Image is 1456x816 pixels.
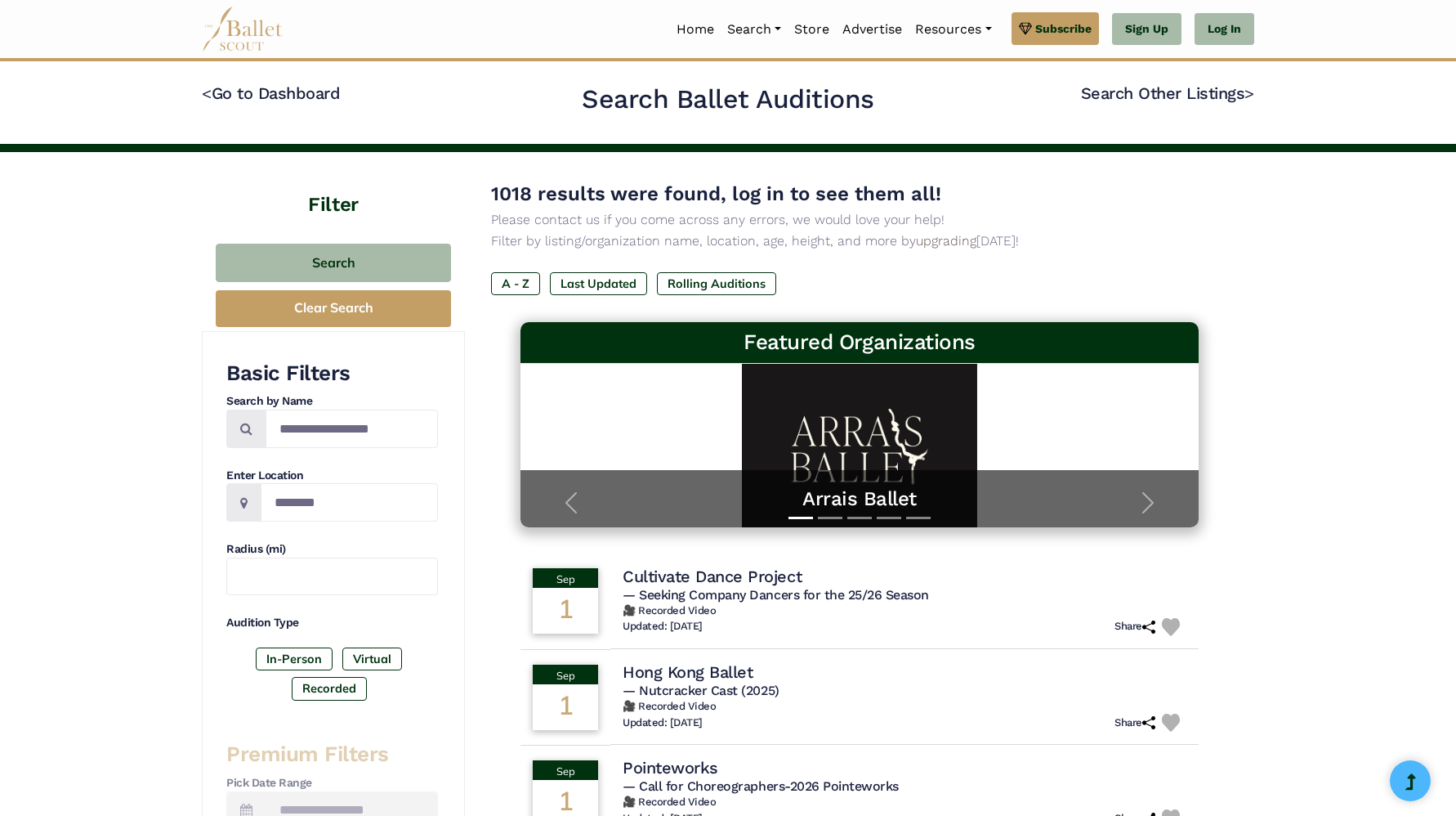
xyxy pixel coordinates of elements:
[877,509,901,527] button: Slide 4
[582,83,874,117] h2: Search Ballet Auditions
[818,509,842,527] button: Slide 2
[1112,13,1181,46] a: Sign Up
[202,152,465,219] h4: Filter
[533,684,598,730] div: 1
[534,329,1186,356] h3: Featured Organizations
[266,410,438,448] input: Search by names...
[909,12,998,47] a: Resources
[1244,83,1254,103] code: >
[1195,13,1254,46] a: Log In
[226,468,438,484] h4: Enter Location
[216,244,451,282] button: Search
[226,393,438,410] h4: Search by Name
[226,615,438,631] h4: Audition Type
[491,231,1228,252] p: Filter by listing/organization name, location, age, height, and more by [DATE]!
[533,760,598,780] div: Sep
[226,741,438,769] h3: Premium Filters
[226,360,438,388] h3: Basic Filters
[623,757,718,778] h4: Pointeworks
[836,12,909,47] a: Advertise
[292,677,367,700] label: Recorded
[623,778,899,794] span: — Call for Choreographers-2026 Pointeworks
[788,12,836,47] a: Store
[202,83,340,103] a: <Go to Dashboard
[550,272,647,295] label: Last Updated
[623,796,1186,809] h6: 🎥 Recorded Video
[491,182,941,205] span: 1018 results were found, log in to see them all!
[916,233,976,249] a: upgrading
[491,209,1228,231] p: Please contact us if you come across any errors, we would love your help!
[1012,12,1099,45] a: Subscribe
[533,665,598,684] div: Sep
[906,509,931,527] button: Slide 5
[216,290,451,327] button: Clear Search
[721,12,788,47] a: Search
[533,588,598,634] div: 1
[537,486,1182,512] a: Arrais Ballet
[623,587,929,603] span: — Seeking Company Dancers for the 25/26 Season
[1114,716,1155,730] h6: Share
[788,509,813,527] button: Slide 1
[623,620,703,634] h6: Updated: [DATE]
[623,683,779,698] span: — Nutcracker Cast (2025)
[226,775,438,791] h4: Pick Date Range
[261,483,438,522] input: Location
[670,12,721,47] a: Home
[202,83,212,103] code: <
[256,648,333,670] label: In-Person
[533,568,598,588] div: Sep
[623,700,1186,714] h6: 🎥 Recorded Video
[1019,20,1032,38] img: gem.svg
[623,566,802,587] h4: Cultivate Dance Project
[657,272,776,295] label: Rolling Auditions
[623,604,1186,618] h6: 🎥 Recorded Video
[342,648,402,670] label: Virtual
[491,272,540,295] label: A - Z
[226,541,438,558] h4: Radius (mi)
[847,509,872,527] button: Slide 3
[623,716,703,730] h6: Updated: [DATE]
[1081,83,1254,103] a: Search Other Listings>
[1035,20,1092,38] span: Subscribe
[623,661,753,683] h4: Hong Kong Ballet
[1114,620,1155,634] h6: Share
